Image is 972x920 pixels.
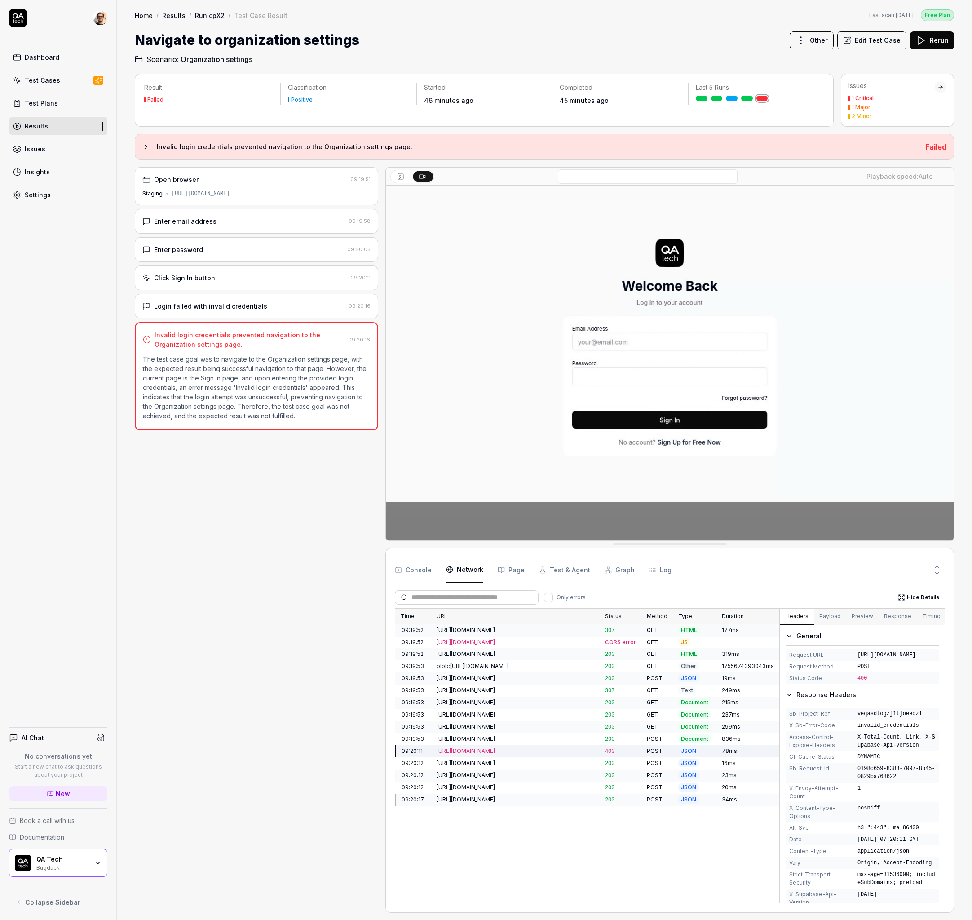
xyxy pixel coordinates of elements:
[641,721,673,733] div: GET
[135,54,252,65] a: Scenario:Organization settings
[424,97,473,104] time: 46 minutes ago
[716,685,779,697] div: 249ms
[789,663,852,671] span: Request Method
[641,637,673,648] div: GET
[402,796,424,804] time: 09:20:17
[789,710,852,718] span: sb-project-ref
[678,662,699,670] span: Other
[879,609,917,625] button: Response
[155,330,345,349] div: Invalid login credentials prevented navigation to the Organization settings page.
[539,557,590,583] button: Test & Agent
[641,733,673,745] div: POST
[857,859,936,867] span: Origin, Accept-Encoding
[605,748,615,755] span: 400
[93,11,107,25] img: 704fe57e-bae9-4a0d-8bcb-c4203d9f0bb2.jpeg
[56,789,70,798] span: New
[424,83,545,92] p: Started
[641,794,673,806] div: POST
[25,167,50,177] div: Insights
[348,336,370,343] time: 09:20:16
[142,190,163,198] div: Staging
[678,686,696,694] span: Text
[9,786,107,801] a: New
[135,30,359,50] h1: Navigate to organization settings
[852,114,872,119] div: 2 Minor
[678,734,711,743] span: Document
[156,11,159,20] div: /
[291,97,313,102] div: Positive
[848,81,935,90] div: Issues
[437,686,594,694] div: [URL][DOMAIN_NAME]
[857,847,936,855] span: application/json
[641,609,673,624] div: Method
[437,796,594,804] div: [URL][DOMAIN_NAME]
[557,593,586,602] span: Only errors
[678,710,711,719] span: Document
[678,795,699,804] span: JSON
[560,97,609,104] time: 45 minutes ago
[437,783,594,792] div: [URL][DOMAIN_NAME]
[9,49,107,66] a: Dashboard
[857,871,936,887] span: max-age=31536000; includeSubDomains; preload
[716,624,779,637] div: 177ms
[605,651,615,658] span: 200
[789,721,852,730] span: x-sb-error-code
[437,759,594,767] div: [URL][DOMAIN_NAME]
[605,688,615,694] span: 307
[142,142,918,152] button: Invalid login credentials prevented navigation to the Organization settings page.
[716,770,779,782] div: 23ms
[857,824,936,832] span: h3=":443"; ma=86400
[796,690,939,700] div: Response Headers
[857,836,936,844] span: [DATE] 07:20:11 GMT
[437,638,594,646] div: [URL][DOMAIN_NAME]
[716,709,779,721] div: 237ms
[857,753,936,761] span: DYNAMIC
[144,83,273,92] p: Result
[716,697,779,709] div: 215ms
[22,733,44,743] h4: AI Chat
[789,836,852,844] span: date
[857,890,936,907] span: [DATE]
[560,83,681,92] p: Completed
[910,31,954,49] button: Rerun
[678,650,700,658] span: HTML
[678,759,699,767] span: JSON
[716,660,779,672] div: 1755674393043ms
[649,557,672,583] button: Log
[25,898,80,907] span: Collapse Sidebar
[716,794,779,806] div: 34ms
[9,94,107,112] a: Test Plans
[869,11,914,19] button: Last scan:[DATE]
[678,638,690,646] span: JS
[605,797,615,803] span: 200
[395,609,431,624] div: Time
[605,785,615,791] span: 200
[402,650,424,658] time: 09:19:52
[402,711,424,719] time: 09:19:53
[402,723,424,731] time: 09:19:53
[544,593,553,602] button: Only errors
[437,662,594,670] div: blob:[URL][DOMAIN_NAME]
[135,11,153,20] a: Home
[349,218,371,224] time: 09:19:58
[437,735,594,743] div: [URL][DOMAIN_NAME]
[431,609,600,624] div: URL
[789,847,852,855] span: content-type
[402,686,424,694] time: 09:19:53
[641,697,673,709] div: GET
[789,651,852,659] span: Request URL
[9,893,107,911] button: Collapse Sidebar
[437,674,594,682] div: [URL][DOMAIN_NAME]
[716,757,779,770] div: 16ms
[9,763,107,779] p: Start a new chat to ask questions about your project
[716,721,779,733] div: 299ms
[347,246,371,252] time: 09:20:05
[395,557,432,583] button: Console
[857,710,936,718] span: veqasdtogzjltjoeedzi
[9,832,107,842] a: Documentation
[789,674,852,682] span: Status Code
[605,773,615,779] span: 200
[678,722,711,731] span: Document
[437,747,594,755] div: [URL][DOMAIN_NAME]
[154,273,215,283] div: Click Sign In button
